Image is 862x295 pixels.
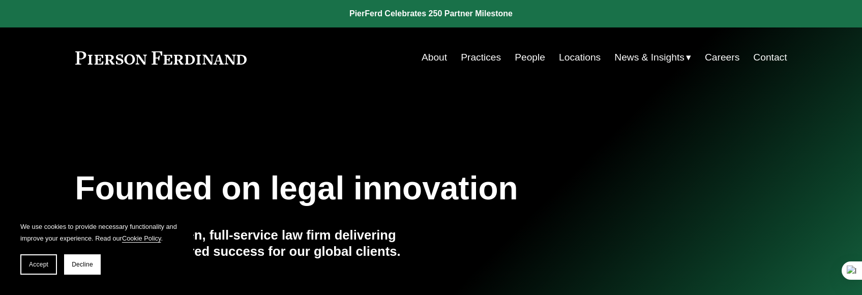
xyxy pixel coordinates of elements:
[20,221,183,244] p: We use cookies to provide necessary functionality and improve your experience. Read our .
[705,48,739,67] a: Careers
[753,48,787,67] a: Contact
[75,227,431,260] h4: We are a tech-driven, full-service law firm delivering outcomes and shared success for our global...
[614,48,691,67] a: folder dropdown
[29,261,48,268] span: Accept
[20,254,57,275] button: Accept
[64,254,101,275] button: Decline
[461,48,501,67] a: Practices
[422,48,447,67] a: About
[75,170,669,207] h1: Founded on legal innovation
[515,48,545,67] a: People
[122,234,161,242] a: Cookie Policy
[10,211,193,285] section: Cookie banner
[559,48,601,67] a: Locations
[72,261,93,268] span: Decline
[614,49,685,67] span: News & Insights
